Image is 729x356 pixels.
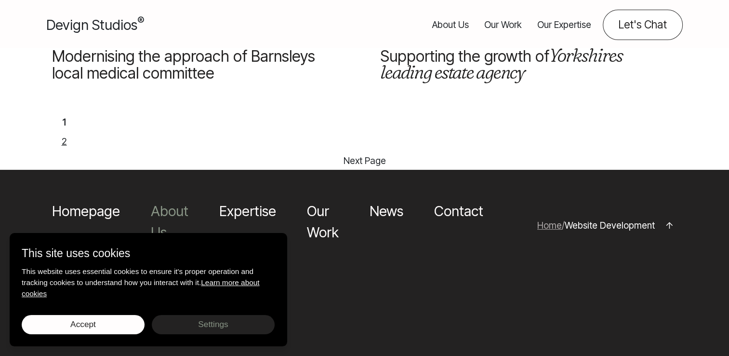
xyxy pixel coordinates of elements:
button: Settings [152,315,275,334]
p: This site uses cookies [22,245,275,262]
span: Settings [198,319,228,329]
a: About Us [432,10,469,40]
p: This website uses essential cookies to ensure it's proper operation and tracking cookies to under... [22,266,275,299]
span: Accept [70,319,96,329]
a: Our Work [484,10,522,40]
sup: ® [137,14,144,27]
a: Devign Studios® Homepage [46,14,144,35]
a: Our Expertise [537,10,591,40]
span: Devign Studios [46,16,144,33]
a: Contact us about your project [603,10,683,40]
button: Accept [22,315,145,334]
